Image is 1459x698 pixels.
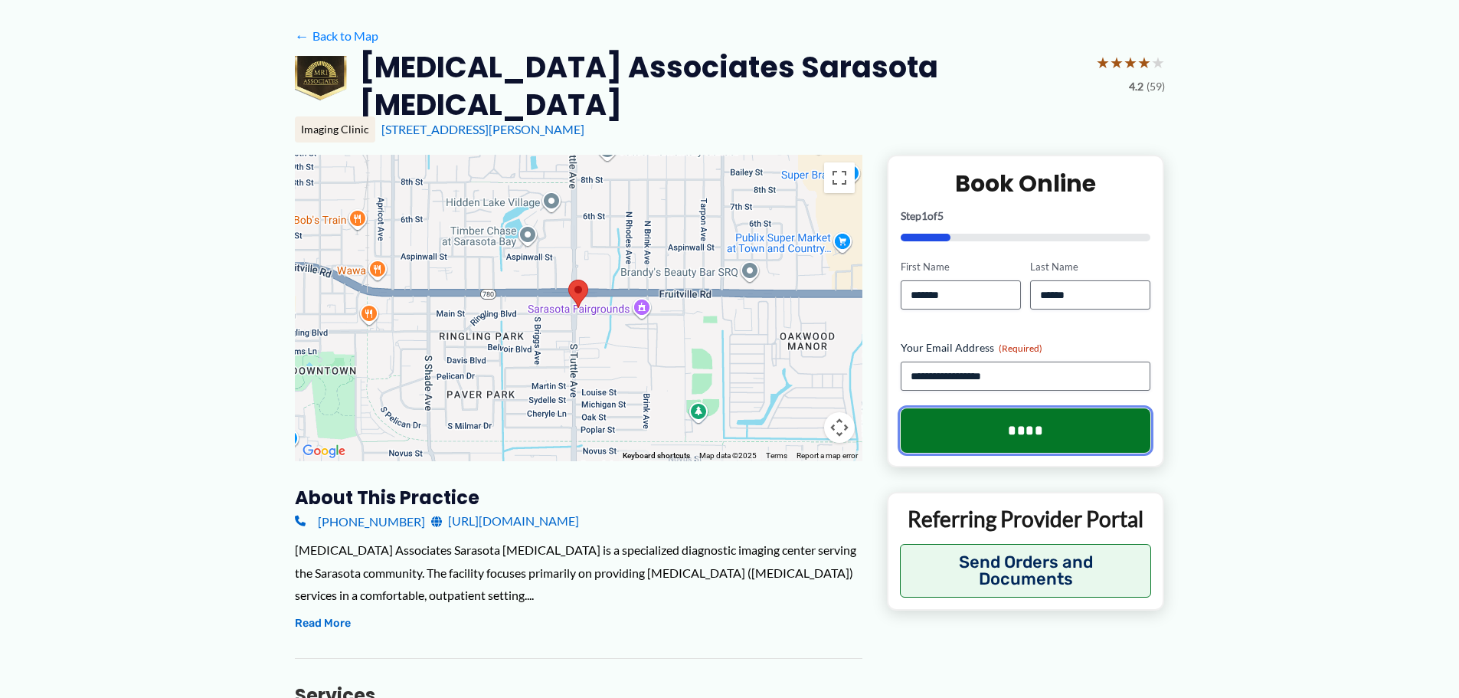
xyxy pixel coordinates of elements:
[900,505,1152,533] p: Referring Provider Portal
[900,544,1152,598] button: Send Orders and Documents
[766,451,787,460] a: Terms (opens in new tab)
[1124,48,1137,77] span: ★
[295,28,309,43] span: ←
[1147,77,1165,97] span: (59)
[295,486,862,510] h3: About this practice
[295,116,375,143] div: Imaging Clinic
[901,169,1151,198] h2: Book Online
[797,451,858,460] a: Report a map error
[299,441,349,461] a: Open this area in Google Maps (opens a new window)
[1129,77,1143,97] span: 4.2
[824,162,855,193] button: Toggle fullscreen view
[1137,48,1151,77] span: ★
[1096,48,1110,77] span: ★
[1110,48,1124,77] span: ★
[901,260,1021,274] label: First Name
[1030,260,1150,274] label: Last Name
[359,48,1084,124] h2: [MEDICAL_DATA] Associates Sarasota [MEDICAL_DATA]
[921,209,927,222] span: 1
[901,340,1151,356] label: Your Email Address
[381,122,584,136] a: [STREET_ADDRESS][PERSON_NAME]
[295,25,378,48] a: ←Back to Map
[295,510,425,533] a: [PHONE_NUMBER]
[431,510,579,533] a: [URL][DOMAIN_NAME]
[623,451,690,461] button: Keyboard shortcuts
[901,211,1151,221] p: Step of
[295,539,862,607] div: [MEDICAL_DATA] Associates Sarasota [MEDICAL_DATA] is a specialized diagnostic imaging center serv...
[999,342,1042,354] span: (Required)
[699,451,757,460] span: Map data ©2025
[824,412,855,443] button: Map camera controls
[299,441,349,461] img: Google
[1151,48,1165,77] span: ★
[937,209,944,222] span: 5
[295,614,351,633] button: Read More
